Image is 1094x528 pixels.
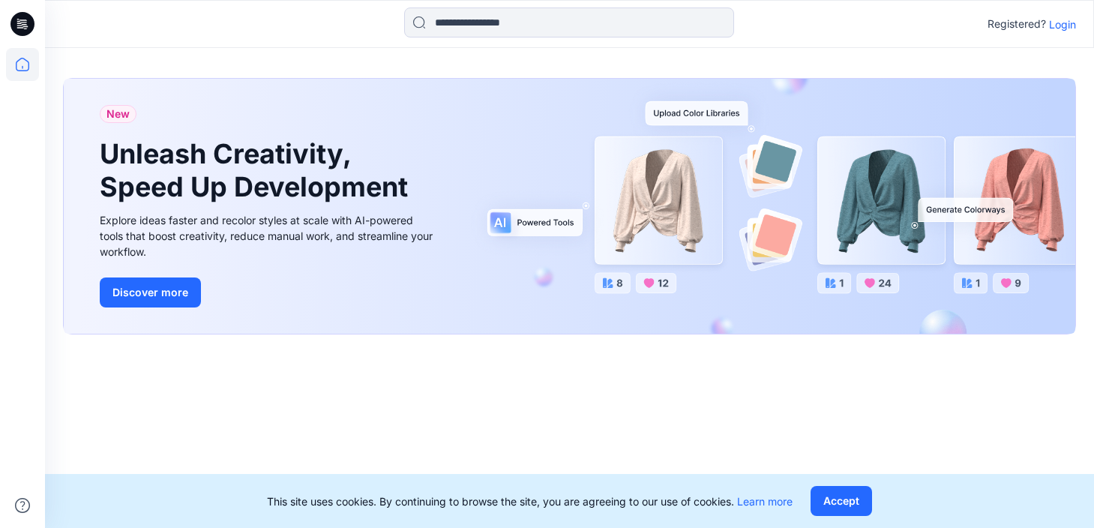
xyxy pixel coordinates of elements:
[106,105,130,123] span: New
[1049,16,1076,32] p: Login
[100,212,437,259] div: Explore ideas faster and recolor styles at scale with AI-powered tools that boost creativity, red...
[100,277,201,307] button: Discover more
[811,486,872,516] button: Accept
[100,277,437,307] a: Discover more
[100,138,415,202] h1: Unleash Creativity, Speed Up Development
[267,493,793,509] p: This site uses cookies. By continuing to browse the site, you are agreeing to our use of cookies.
[737,495,793,508] a: Learn more
[988,15,1046,33] p: Registered?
